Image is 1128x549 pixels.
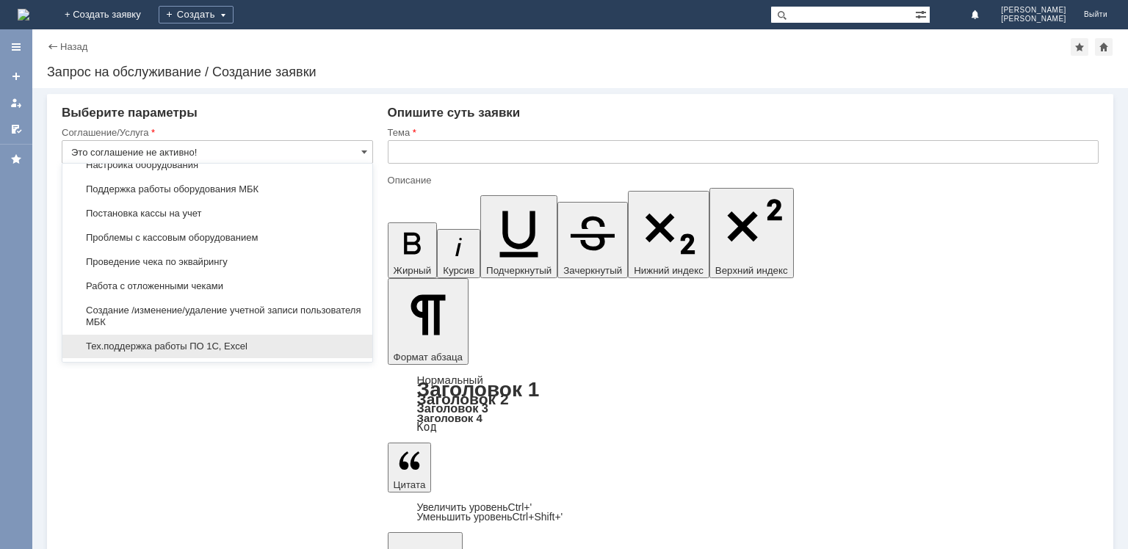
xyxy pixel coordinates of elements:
[388,375,1099,432] div: Формат абзаца
[4,91,28,114] a: Мои заявки
[18,9,29,21] a: Перейти на домашнюю страницу
[715,265,788,276] span: Верхний индекс
[71,341,364,352] span: Тех.поддержка работы ПО 1С, Excel
[71,280,364,292] span: Работа с отложенными чеками
[388,175,1096,185] div: Описание
[417,421,437,434] a: Код
[563,265,622,276] span: Зачеркнутый
[417,390,509,407] a: Заголовок 2
[709,188,794,278] button: Верхний индекс
[417,401,488,415] a: Заголовок 3
[388,503,1099,522] div: Цитата
[71,305,364,328] span: Создание /изменение/удаление учетной записи пользователя МБК
[1071,38,1088,56] div: Добавить в избранное
[394,479,426,490] span: Цитата
[71,232,364,244] span: Проблемы с кассовым оборудованием
[388,443,432,492] button: Цитата
[71,159,364,171] span: Настройка оборудования
[60,41,87,52] a: Назад
[437,229,480,278] button: Курсив
[557,202,628,278] button: Зачеркнутый
[417,501,532,513] a: Increase
[634,265,704,276] span: Нижний индекс
[480,195,557,278] button: Подчеркнутый
[4,65,28,88] a: Создать заявку
[394,352,463,363] span: Формат абзаца
[71,208,364,219] span: Постановка кассы на учет
[388,106,521,120] span: Опишите суть заявки
[512,511,563,523] span: Ctrl+Shift+'
[417,511,563,523] a: Decrease
[71,183,364,195] span: Поддержка работы оборудования МБК
[508,501,532,513] span: Ctrl+'
[915,7,930,21] span: Расширенный поиск
[62,128,370,137] div: Соглашение/Услуга
[1001,15,1066,23] span: [PERSON_NAME]
[388,128,1096,137] div: Тема
[417,412,482,424] a: Заголовок 4
[388,278,469,365] button: Формат абзаца
[62,106,198,120] span: Выберите параметры
[159,6,234,23] div: Создать
[486,265,552,276] span: Подчеркнутый
[388,222,438,278] button: Жирный
[4,117,28,141] a: Мои согласования
[1095,38,1113,56] div: Сделать домашней страницей
[417,374,483,386] a: Нормальный
[394,265,432,276] span: Жирный
[18,9,29,21] img: logo
[417,378,540,401] a: Заголовок 1
[71,256,364,268] span: Проведение чека по эквайрингу
[443,265,474,276] span: Курсив
[47,65,1113,79] div: Запрос на обслуживание / Создание заявки
[628,191,709,278] button: Нижний индекс
[1001,6,1066,15] span: [PERSON_NAME]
